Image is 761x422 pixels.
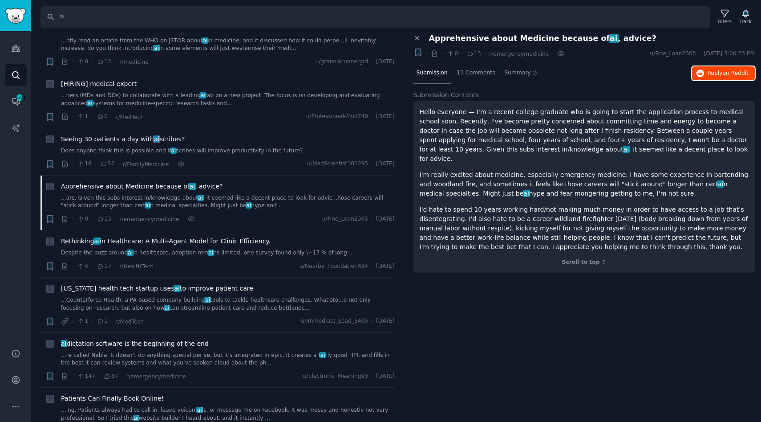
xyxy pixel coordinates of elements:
span: ai [127,250,133,256]
p: I'd hate to spend 10 years working hard/not making much money in order to have access to a job th... [420,205,749,252]
span: · [121,372,123,381]
span: 17 [97,262,111,270]
span: ai [320,352,326,358]
span: Apprehensive about Medicine because of , advice? [429,34,656,43]
span: [DATE] [376,58,394,66]
span: [DATE] 3:00:23 PM [704,50,755,58]
span: · [371,58,373,66]
a: [US_STATE] health tech startup usesaito improve patient care [61,284,253,293]
a: Seeing 30 patients a day withaiscribes? [61,135,185,144]
span: ai [200,92,206,98]
span: ai [623,146,630,153]
span: · [114,214,116,224]
span: ai [609,34,618,43]
span: · [91,214,93,224]
span: · [72,262,74,271]
span: ai [87,100,93,107]
span: ai [153,135,160,143]
span: [DATE] [376,113,394,121]
span: ai [208,250,214,256]
a: ...re called Nabla. It doesn’t do anything special per se, but it’s integrated in epic. It create... [61,352,395,367]
p: I'm really excited about medicine, especially emergency medicine. I have some experience in barte... [420,170,749,198]
a: Apprehensive about Medicine because ofai, advice? [61,182,223,191]
span: · [371,317,373,325]
span: Submission [417,69,448,77]
span: ai [717,180,724,188]
button: Track [737,8,755,26]
span: ai [196,407,202,413]
a: [HIRING] medical expert [61,79,137,89]
span: ai [246,202,252,209]
span: u/Fine_Loan2365 [322,215,368,223]
span: · [172,160,174,169]
span: r/emergencymedicine [126,373,186,380]
span: · [91,262,93,271]
span: u/granolarunnergirl [315,58,368,66]
a: ...Counterforce Health, a PA-based company buildingaitools to tackle healthcare challenges. What ... [61,296,395,312]
a: Patients Can Finally Book Online! [61,394,164,403]
span: 0 [77,58,88,66]
a: 1321 [5,90,27,112]
a: Despite the buzz aroundaiin healthcare, adoption remains limited; one survey found only \~17 % of... [61,249,395,257]
span: 0 [97,113,108,121]
span: · [371,215,373,223]
span: ai [164,305,170,311]
span: · [114,262,116,271]
span: r/HealthTech [119,263,154,270]
span: · [91,112,93,122]
span: · [552,49,554,58]
span: r/MedTech [116,319,143,325]
span: · [371,373,373,381]
button: Replyon Reddit [692,66,755,81]
span: · [72,317,74,326]
a: aidictation software is the beginning of the end [61,339,209,348]
span: 0 [77,215,88,223]
span: 1321 [16,94,24,101]
img: GummySearch logo [5,8,26,24]
input: Search Keyword [40,6,710,28]
span: u/Fine_Loan2365 [650,50,696,58]
p: Hello everyone — I'm a recent college graduate who is going to start the application process to m... [420,107,749,164]
span: 147 [77,373,95,381]
span: u/Professional-Mud740 [306,113,368,121]
span: ai [523,190,530,197]
span: [DATE] [376,262,394,270]
span: Apprehensive about Medicine because of , advice? [61,182,223,191]
span: · [114,57,116,66]
span: r/FamilyMedicine [123,161,169,168]
span: [DATE] [376,160,394,168]
span: · [182,214,184,224]
span: ai [145,202,151,209]
span: [DATE] [376,373,394,381]
span: · [371,113,373,121]
span: · [72,372,74,381]
span: u/MadScientist101295 [307,160,368,168]
span: Rethinking in Healthcare: A Multi-Agent Model for Clinic Efficiency. [61,237,271,246]
div: Scroll to top ↑ [420,258,749,266]
span: ai [202,37,208,44]
span: [DATE] [376,317,394,325]
span: ai [93,238,101,245]
span: ai [170,147,177,154]
span: 13 [97,58,111,66]
span: 52 [100,160,115,168]
span: · [72,57,74,66]
span: Seeing 30 patients a day with scribes? [61,135,185,144]
span: r/emergencymedicine [489,51,549,57]
span: 13 [97,215,111,223]
div: Track [740,18,752,25]
span: dictation software is the beginning of the end [61,339,209,348]
span: u/Electronic_Meaning93 [303,373,368,381]
span: · [441,49,443,58]
span: Summary [504,69,530,77]
span: r/medicine [119,59,148,65]
span: 18 [77,160,92,168]
span: 4 [77,262,88,270]
span: r/emergencymedicine [119,216,179,222]
a: ...ntly read an article from the WHO on JSTOR aboutaiin medicine, and it discussed how it could p... [61,37,395,53]
span: ai [204,297,210,303]
span: · [371,262,373,270]
span: · [72,160,74,169]
span: [US_STATE] health tech startup uses to improve patient care [61,284,253,293]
